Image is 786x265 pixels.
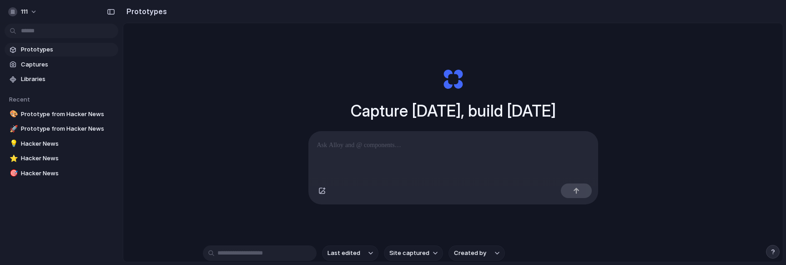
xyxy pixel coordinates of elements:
a: 🎨Prototype from Hacker News [5,107,118,121]
div: 💡 [10,138,16,149]
span: Created by [454,249,486,258]
a: ⭐Hacker News [5,152,118,165]
button: 🎨 [8,110,17,119]
span: Prototype from Hacker News [21,124,115,133]
button: 111 [5,5,42,19]
h2: Prototypes [123,6,167,17]
button: 🎯 [8,169,17,178]
h1: Capture [DATE], build [DATE] [351,99,556,123]
span: Hacker News [21,139,115,148]
a: Captures [5,58,118,71]
span: Last edited [327,249,360,258]
a: Libraries [5,72,118,86]
span: Hacker News [21,154,115,163]
span: Hacker News [21,169,115,178]
button: 💡 [8,139,17,148]
button: 🚀 [8,124,17,133]
button: Last edited [322,245,378,261]
div: 🎨 [10,109,16,119]
a: 💡Hacker News [5,137,118,151]
button: Created by [448,245,505,261]
span: Prototypes [21,45,115,54]
a: Prototypes [5,43,118,56]
div: ⭐ [10,153,16,164]
a: 🎯Hacker News [5,167,118,180]
span: 111 [21,7,28,16]
a: 🚀Prototype from Hacker News [5,122,118,136]
button: Site captured [384,245,443,261]
span: Site captured [389,249,429,258]
span: Libraries [21,75,115,84]
div: 🚀 [10,124,16,134]
div: 🎯 [10,168,16,178]
span: Captures [21,60,115,69]
button: ⭐ [8,154,17,163]
span: Recent [9,96,30,103]
span: Prototype from Hacker News [21,110,115,119]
